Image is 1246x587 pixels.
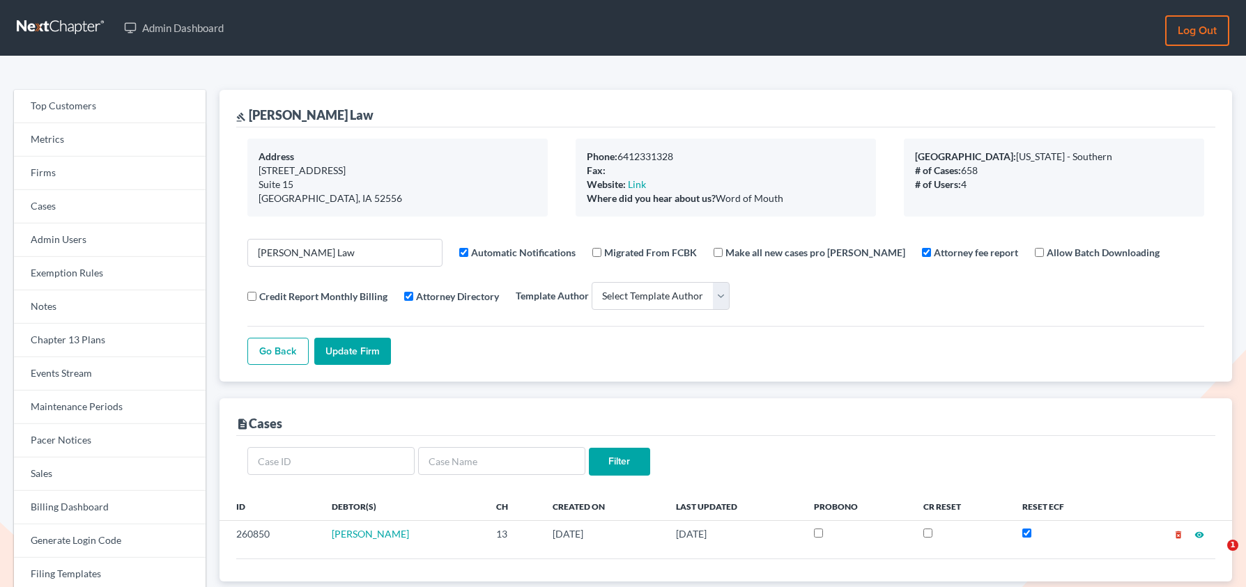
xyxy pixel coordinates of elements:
[628,178,646,190] a: Link
[14,157,206,190] a: Firms
[14,457,206,491] a: Sales
[934,245,1018,260] label: Attorney fee report
[604,245,697,260] label: Migrated From FCBK
[485,521,541,547] td: 13
[259,191,537,205] div: [GEOGRAPHIC_DATA], IA 52556
[314,338,391,366] input: Update Firm
[587,192,716,204] b: Where did you hear about us?
[247,338,309,366] a: Go Back
[247,447,415,475] input: Case ID
[665,521,803,547] td: [DATE]
[725,245,905,260] label: Make all new cases pro [PERSON_NAME]
[915,150,1016,162] b: [GEOGRAPHIC_DATA]:
[915,164,961,176] b: # of Cases:
[589,448,650,476] input: Filter
[1165,15,1229,46] a: Log out
[14,290,206,324] a: Notes
[14,357,206,391] a: Events Stream
[332,528,409,540] a: [PERSON_NAME]
[220,521,321,547] td: 260850
[541,492,665,520] th: Created On
[416,289,499,304] label: Attorney Directory
[259,178,537,191] div: Suite 15
[915,178,1193,191] div: 4
[1174,528,1183,540] a: delete_forever
[321,492,485,520] th: Debtor(s)
[1047,245,1160,260] label: Allow Batch Downloading
[259,150,294,162] b: Address
[1227,540,1238,551] span: 1
[14,524,206,558] a: Generate Login Code
[587,164,606,176] b: Fax:
[1199,540,1232,573] iframe: Intercom live chat
[1194,530,1204,540] i: visibility
[14,190,206,224] a: Cases
[912,492,1011,520] th: CR Reset
[117,15,231,40] a: Admin Dashboard
[587,191,865,205] div: Word of Mouth
[541,521,665,547] td: [DATE]
[485,492,541,520] th: Ch
[14,491,206,524] a: Billing Dashboard
[14,257,206,290] a: Exemption Rules
[220,492,321,520] th: ID
[1174,530,1183,540] i: delete_forever
[516,288,589,303] label: Template Author
[259,164,537,178] div: [STREET_ADDRESS]
[915,178,961,190] b: # of Users:
[14,324,206,357] a: Chapter 13 Plans
[418,447,585,475] input: Case Name
[803,492,912,520] th: ProBono
[14,391,206,424] a: Maintenance Periods
[665,492,803,520] th: Last Updated
[259,289,387,304] label: Credit Report Monthly Billing
[14,90,206,123] a: Top Customers
[236,418,249,430] i: description
[14,224,206,257] a: Admin Users
[587,150,865,164] div: 6412331328
[236,112,246,122] i: gavel
[915,164,1193,178] div: 658
[587,150,617,162] b: Phone:
[587,178,626,190] b: Website:
[1011,492,1117,520] th: Reset ECF
[1194,528,1204,540] a: visibility
[236,415,282,432] div: Cases
[471,245,576,260] label: Automatic Notifications
[14,123,206,157] a: Metrics
[14,424,206,457] a: Pacer Notices
[236,107,374,123] div: [PERSON_NAME] Law
[915,150,1193,164] div: [US_STATE] - Southern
